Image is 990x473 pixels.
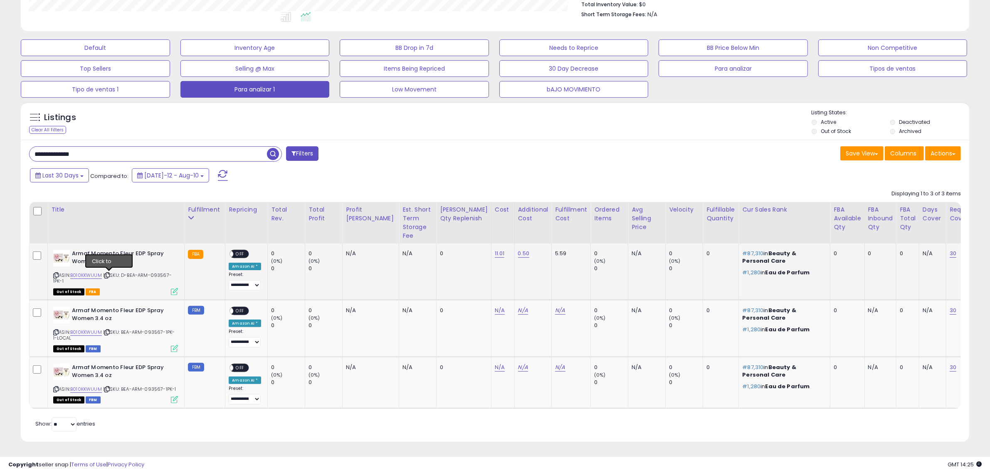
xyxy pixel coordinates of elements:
p: in [742,326,824,333]
h5: Listings [44,112,76,123]
p: in [742,383,824,390]
div: 0 [706,250,732,257]
div: [PERSON_NAME] Qty Replenish [440,205,488,223]
button: Columns [885,146,924,160]
div: 0 [900,307,913,314]
p: in [742,307,824,322]
div: N/A [402,250,430,257]
span: Show: entries [35,420,95,428]
span: OFF [234,308,247,315]
div: Displaying 1 to 3 of 3 items [891,190,961,198]
a: Privacy Policy [108,461,144,468]
div: Fulfillable Quantity [706,205,735,223]
p: Listing States: [812,109,969,117]
span: FBA [86,288,100,296]
div: 0 [594,250,628,257]
div: FBA inbound Qty [868,205,893,232]
a: 30 [950,363,956,372]
div: 0 [706,307,732,314]
small: FBM [188,363,204,372]
div: Avg Selling Price [632,205,662,232]
div: N/A [632,364,659,371]
div: 0 [271,265,305,272]
div: Profit [PERSON_NAME] [346,205,395,223]
p: in [742,269,824,276]
div: 0 [271,250,305,257]
p: in [742,250,824,265]
div: 0 [440,307,485,314]
a: N/A [518,306,528,315]
a: B010KKWUUM [70,329,102,336]
span: #87,310 [742,363,763,371]
button: Top Sellers [21,60,170,77]
a: N/A [495,363,505,372]
span: #1,280 [742,325,760,333]
small: (0%) [309,315,320,321]
div: Fulfillment Cost [555,205,587,223]
strong: Copyright [8,461,39,468]
div: FBA Available Qty [834,205,861,232]
div: 0 [594,265,628,272]
b: Armaf Momento Fleur EDP Spray Women 3.4 oz [72,364,173,381]
div: ASIN: [53,364,178,402]
span: Last 30 Days [42,171,79,180]
div: 0 [594,379,628,386]
div: 0 [900,364,913,371]
div: Cur Sales Rank [742,205,827,214]
button: Para analizar 1 [180,81,330,98]
button: Low Movement [340,81,489,98]
button: Tipos de ventas [818,60,968,77]
a: N/A [518,363,528,372]
p: in [742,364,824,379]
div: 0 [669,379,703,386]
div: 0 [271,364,305,371]
div: 0 [440,364,485,371]
small: (0%) [594,372,606,378]
small: (0%) [669,315,681,321]
div: 0 [669,307,703,314]
span: | SKU: BEA-ARM-093567-1PK-1 [103,386,176,392]
span: Beauty & Personal Care [742,363,796,379]
div: 0 [309,250,342,257]
div: N/A [923,250,940,257]
a: N/A [555,306,565,315]
div: 0 [309,265,342,272]
small: (0%) [309,258,320,264]
a: 11.01 [495,249,505,258]
button: Non Competitive [818,39,968,56]
div: N/A [632,307,659,314]
div: Ordered Items [594,205,625,223]
button: BB Drop in 7d [340,39,489,56]
b: Armaf Momento Fleur EDP Spray Women 3.4 oz [72,307,173,324]
small: (0%) [594,315,606,321]
label: Out of Stock [821,128,851,135]
div: 0 [834,307,858,314]
span: | SKU: D-BEA-ARM-093567-1PK-1 [53,272,172,284]
div: Preset: [229,272,261,291]
button: Para analizar [659,60,808,77]
img: 41xiMGKbwYS._SL40_.jpg [53,364,70,380]
span: All listings that are currently out of stock and unavailable for purchase on Amazon [53,345,84,352]
div: 0 [594,307,628,314]
a: 30 [950,306,956,315]
div: N/A [923,364,940,371]
div: N/A [923,307,940,314]
div: 0 [309,322,342,329]
div: Total Profit [309,205,339,223]
div: 0 [271,322,305,329]
b: Armaf Momento Fleur EDP Spray Women 3.4 oz [72,250,173,267]
small: (0%) [271,315,283,321]
small: FBA [188,250,203,259]
small: (0%) [669,258,681,264]
div: Amazon AI * [229,320,261,327]
img: 41xiMGKbwYS._SL40_.jpg [53,250,70,266]
a: 30 [950,249,956,258]
div: ASIN: [53,307,178,351]
small: FBM [188,306,204,315]
small: (0%) [271,258,283,264]
span: Eau de Parfum [765,382,810,390]
div: 0 [669,265,703,272]
div: Est. Short Term Storage Fee [402,205,433,240]
span: Columns [890,149,916,158]
div: N/A [402,307,430,314]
